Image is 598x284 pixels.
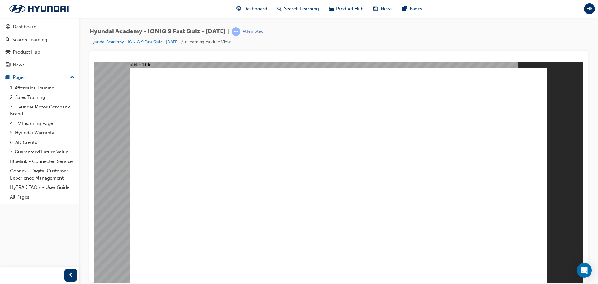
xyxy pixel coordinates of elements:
[6,50,10,55] span: car-icon
[7,138,77,147] a: 6. AD Creator
[243,29,263,35] div: Attempted
[89,39,179,45] a: Hyundai Academy - IONIQ 9 Fast Quiz - [DATE]
[6,37,10,43] span: search-icon
[277,5,282,13] span: search-icon
[329,5,334,13] span: car-icon
[6,75,10,80] span: pages-icon
[232,27,240,36] span: learningRecordVerb_ATTEMPT-icon
[381,5,392,12] span: News
[373,5,378,13] span: news-icon
[7,93,77,102] a: 2. Sales Training
[284,5,319,12] span: Search Learning
[7,83,77,93] a: 1. Aftersales Training
[2,34,77,46] a: Search Learning
[12,36,47,43] div: Search Learning
[272,2,324,15] a: search-iconSearch Learning
[13,61,25,69] div: News
[584,3,595,14] button: HK
[7,192,77,202] a: All Pages
[69,272,73,279] span: prev-icon
[2,59,77,71] a: News
[7,166,77,183] a: Connex - Digital Customer Experience Management
[244,5,267,12] span: Dashboard
[577,263,592,278] div: Open Intercom Messenger
[7,147,77,157] a: 7. Guaranteed Future Value
[2,46,77,58] a: Product Hub
[185,39,231,46] li: eLearning Module View
[70,74,74,82] span: up-icon
[6,24,10,30] span: guage-icon
[336,5,363,12] span: Product Hub
[368,2,397,15] a: news-iconNews
[89,28,225,35] span: Hyundai Academy - IONIQ 9 Fast Quiz - [DATE]
[13,49,40,56] div: Product Hub
[402,5,407,13] span: pages-icon
[2,21,77,33] a: Dashboard
[13,23,36,31] div: Dashboard
[236,5,241,13] span: guage-icon
[228,28,229,35] span: |
[7,157,77,166] a: Bluelink - Connected Service
[2,72,77,83] button: Pages
[2,20,77,72] button: DashboardSearch LearningProduct HubNews
[586,5,593,12] span: HK
[6,62,10,68] span: news-icon
[397,2,427,15] a: pages-iconPages
[324,2,368,15] a: car-iconProduct Hub
[7,128,77,138] a: 5. Hyundai Warranty
[7,102,77,119] a: 3. Hyundai Motor Company Brand
[231,2,272,15] a: guage-iconDashboard
[13,74,26,81] div: Pages
[7,119,77,128] a: 4. EV Learning Page
[3,2,75,15] img: Trak
[7,183,77,192] a: HyTRAK FAQ's - User Guide
[410,5,422,12] span: Pages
